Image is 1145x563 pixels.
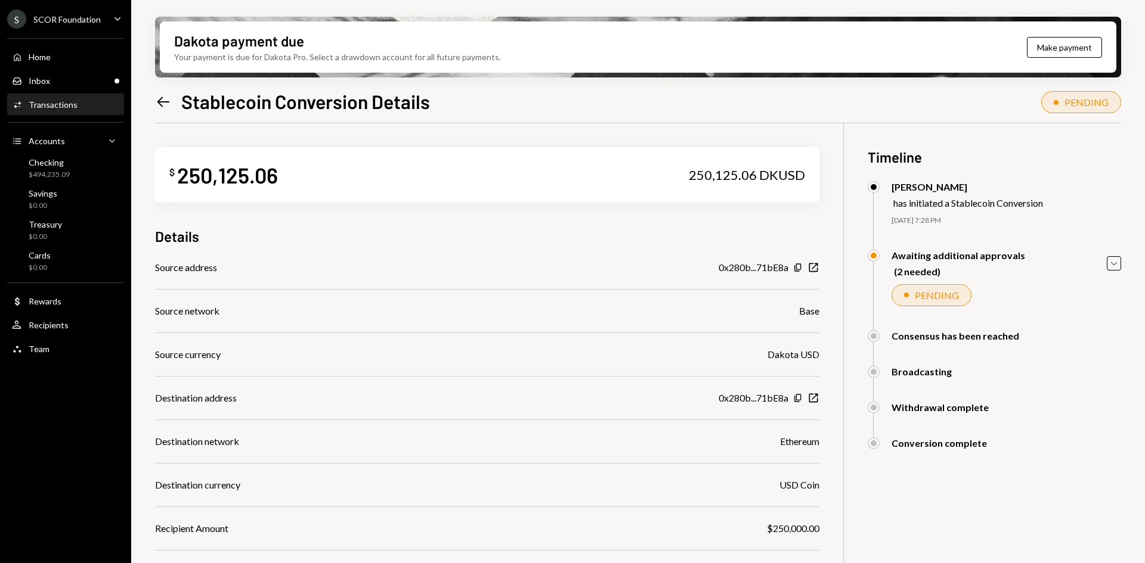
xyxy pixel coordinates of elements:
div: $0.00 [29,263,51,273]
div: Source currency [155,347,221,362]
div: Destination currency [155,478,240,492]
div: Consensus has been reached [892,330,1019,341]
div: PENDING [1064,97,1109,108]
a: Team [7,338,124,359]
div: [DATE] 7:28 PM [892,216,1121,226]
a: Accounts [7,130,124,151]
div: 0x280b...71bE8a [719,391,788,405]
div: Conversion complete [892,437,987,449]
div: Dakota payment due [174,31,304,51]
div: Treasury [29,219,62,229]
div: SCOR Foundation [33,14,101,24]
div: Accounts [29,136,65,146]
div: Savings [29,188,57,198]
a: Inbox [7,70,124,91]
div: $0.00 [29,201,57,211]
div: 250,125.06 [177,161,278,188]
div: Home [29,52,51,62]
a: Transactions [7,94,124,115]
div: Your payment is due for Dakota Pro. Select a drawdown account for all future payments. [174,51,501,63]
div: $0.00 [29,232,62,242]
div: Rewards [29,296,61,306]
div: Broadcasting [892,366,952,377]
div: 0x280b...71bE8a [719,260,788,275]
div: Transactions [29,99,78,110]
div: has initiated a Stablecoin Conversion [893,197,1043,209]
h1: Stablecoin Conversion Details [181,89,430,113]
div: Destination network [155,434,239,449]
div: S [7,10,26,29]
div: 250,125.06 DKUSD [689,167,805,183]
div: $494,235.09 [29,170,70,180]
div: Recipient Amount [155,521,228,536]
a: Cards$0.00 [7,247,124,275]
button: Make payment [1027,37,1102,58]
a: Home [7,46,124,67]
div: Cards [29,250,51,260]
div: Base [799,304,819,318]
a: Checking$494,235.09 [7,154,124,182]
div: PENDING [915,290,959,301]
div: Destination address [155,391,237,405]
a: Rewards [7,290,124,312]
div: Awaiting additional approvals [892,250,1025,261]
h3: Details [155,226,199,246]
a: Recipients [7,314,124,335]
div: Ethereum [780,434,819,449]
div: Source network [155,304,219,318]
div: Inbox [29,76,50,86]
div: Checking [29,157,70,167]
div: Withdrawal complete [892,402,989,413]
div: [PERSON_NAME] [892,181,1043,192]
div: Dakota USD [768,347,819,362]
h3: Timeline [868,147,1121,167]
div: $250,000.00 [767,521,819,536]
a: Savings$0.00 [7,185,124,213]
div: (2 needed) [894,266,1025,277]
div: Recipients [29,320,69,330]
div: USD Coin [779,478,819,492]
div: Source address [155,260,217,275]
div: Team [29,344,49,354]
a: Treasury$0.00 [7,216,124,244]
div: $ [169,166,175,178]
